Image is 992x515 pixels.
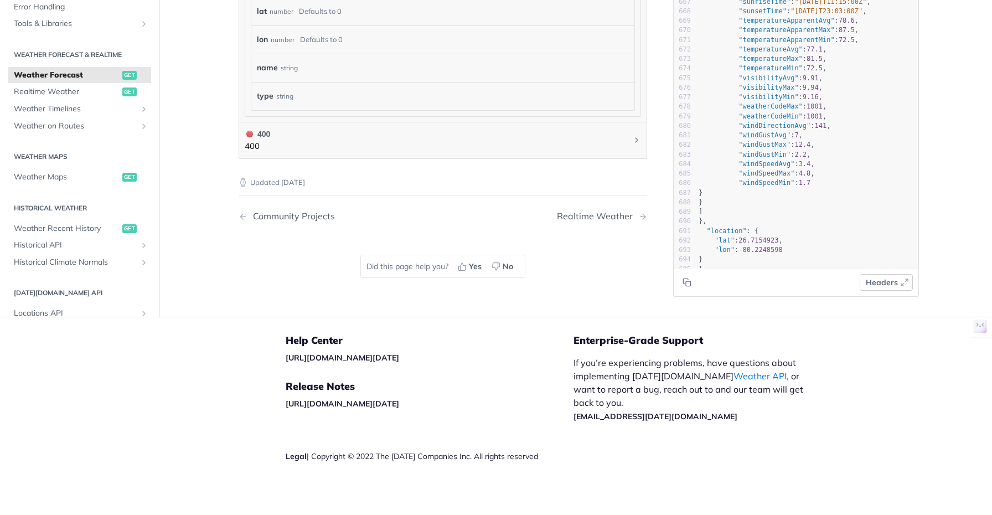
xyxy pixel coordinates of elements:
span: "temperatureApparentMax" [738,27,834,34]
span: "windGustMax" [738,141,790,149]
span: : , [699,36,859,44]
span: Realtime Weather [14,87,120,98]
span: 81.5 [807,55,823,63]
span: Historical API [14,240,137,251]
span: : , [699,160,815,168]
a: Weather Mapsget [8,169,151,186]
span: "temperatureApparentAvg" [738,17,834,24]
div: string [276,88,293,104]
span: "windSpeedMin" [738,179,794,187]
div: number [271,32,294,48]
span: "windGustMin" [738,151,790,158]
button: Show subpages for Historical API [139,241,148,250]
h2: Weather Forecast & realtime [8,50,151,60]
h5: Enterprise-Grade Support [573,334,833,347]
span: 78.6 [839,17,855,24]
div: 684 [674,159,691,169]
a: Weather TimelinesShow subpages for Weather Timelines [8,101,151,117]
span: : , [699,122,831,130]
span: : , [699,169,815,177]
div: 680 [674,121,691,131]
span: 9.94 [803,84,819,91]
span: "visibilityAvg" [738,74,798,82]
span: Weather Maps [14,172,120,183]
p: If you’re experiencing problems, have questions about implementing [DATE][DOMAIN_NAME] , or want ... [573,356,815,423]
span: "sunsetTime" [738,7,787,15]
div: 695 [674,265,691,274]
a: Weather Forecastget [8,67,151,84]
div: 687 [674,188,691,198]
label: lat [257,3,267,19]
span: 12.4 [794,141,810,149]
span: : , [699,27,859,34]
span: Historical Climate Normals [14,257,137,268]
span: get [122,224,137,233]
label: type [257,88,273,104]
span: Weather Forecast [14,70,120,81]
div: 669 [674,16,691,25]
h2: Weather Maps [8,152,151,162]
div: 690 [674,217,691,226]
div: 694 [674,255,691,265]
button: Show subpages for Historical Climate Normals [139,258,148,267]
span: : , [699,236,783,244]
span: 1001 [807,103,823,111]
a: Tools & LibrariesShow subpages for Tools & Libraries [8,16,151,33]
button: Show subpages for Tools & Libraries [139,20,148,29]
span: 1001 [807,112,823,120]
span: Weather on Routes [14,121,137,132]
div: 688 [674,198,691,207]
span: "windSpeedAvg" [738,160,794,168]
span: "weatherCodeMin" [738,112,803,120]
label: name [257,60,278,76]
span: Yes [469,261,482,272]
div: 686 [674,179,691,188]
label: lon [257,32,268,48]
span: : , [699,17,859,24]
div: 673 [674,54,691,64]
span: 2.2 [794,151,807,158]
div: | Copyright © 2022 The [DATE] Companies Inc. All rights reserved [286,451,573,462]
h2: [DATE][DOMAIN_NAME] API [8,289,151,298]
a: Realtime Weatherget [8,84,151,101]
span: ] [699,208,702,215]
span: "lon" [715,246,735,254]
span: "temperatureApparentMin" [738,36,834,44]
p: Updated [DATE] [239,177,647,188]
span: get [122,88,137,97]
span: "windDirectionAvg" [738,122,810,130]
div: 692 [674,236,691,245]
span: 9.16 [803,93,819,101]
span: "visibilityMin" [738,93,798,101]
div: Community Projects [247,211,335,222]
button: Show subpages for Locations API [139,310,148,318]
span: get [122,173,137,182]
span: Tools & Libraries [14,19,137,30]
a: Historical APIShow subpages for Historical API [8,237,151,254]
span: 87.5 [839,27,855,34]
span: : , [699,55,826,63]
span: 4.8 [799,169,811,177]
button: Show subpages for Weather Timelines [139,105,148,114]
p: 400 [245,140,270,153]
div: 674 [674,64,691,74]
div: 683 [674,150,691,159]
span: : , [699,93,823,101]
span: : , [699,84,823,91]
svg: Chevron [632,136,641,145]
a: Previous Page: Community Projects [239,211,414,222]
h5: Help Center [286,334,573,347]
div: 675 [674,74,691,83]
div: 691 [674,226,691,236]
span: "temperatureMin" [738,65,803,73]
span: 141 [815,122,827,130]
div: 676 [674,83,691,92]
div: 670 [674,26,691,35]
div: 681 [674,131,691,140]
a: Weather Recent Historyget [8,220,151,237]
a: [URL][DOMAIN_NAME][DATE] [286,353,399,363]
span: : , [699,45,826,53]
nav: Pagination Controls [239,200,647,233]
span: : , [699,131,803,139]
button: Show subpages for Weather on Routes [139,122,148,131]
